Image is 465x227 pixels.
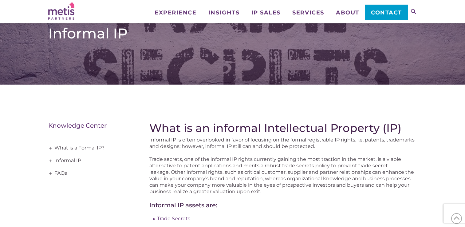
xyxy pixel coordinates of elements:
span: Informal IP assets are: [149,201,217,209]
span: Contact [371,10,402,15]
span: About [336,10,359,15]
span: + [47,142,54,154]
span: Back to Top [451,213,462,224]
a: What is a Formal IP? [48,142,131,154]
a: FAQs [48,167,131,180]
span: + [47,167,54,180]
span: Informal IP is often overlooked in favor of focusing on the formal registrable IP rights, i.e. pa... [149,137,415,149]
span: + [47,155,54,167]
a: Trade Secrets [157,216,190,221]
a: Informal IP [48,154,131,167]
a: Contact [365,5,408,20]
span: IP Sales [251,10,281,15]
span: Trade secrets, one of the informal IP rights currently gaining the most traction in the market, i... [149,156,414,194]
h1: Informal IP [48,25,417,42]
a: Knowledge Center [48,122,107,129]
img: Metis Partners [48,2,74,20]
span: Services [292,10,324,15]
span: Experience [155,10,196,15]
span: Insights [208,10,239,15]
h2: What is an informal Intellectual Property (IP) [149,121,417,134]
